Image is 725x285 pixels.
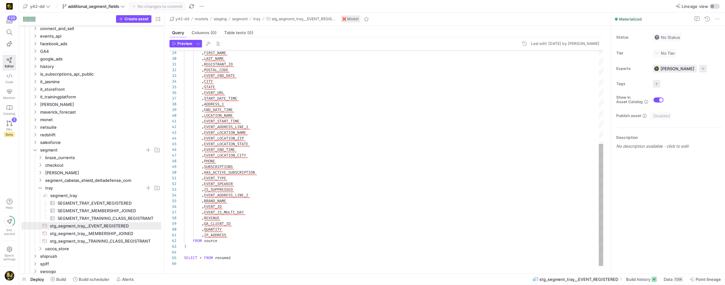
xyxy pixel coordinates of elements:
span: tray [45,184,145,192]
div: Press SPACE to select this row. [22,40,161,47]
button: y42-dd [22,2,52,10]
span: START_DATE_TIME [204,96,237,101]
span: Lineage view [682,4,709,9]
a: https://storage.googleapis.com/y42-prod-data-exchange/images/uAsz27BndGEK0hZWDFeOjoxA7jCwgK9jE472... [3,1,16,12]
a: stg_segment_tray__MEMBERSHIP_JOINED​​​​​​​​​​ [22,230,161,237]
span: Model [347,17,359,21]
span: END_DATE_TIME [204,107,233,112]
span: , [202,176,204,181]
span: EVENT_TYPE [204,176,226,181]
span: IS_SUPPRESSED [204,187,233,192]
button: Help [3,196,16,212]
div: Last edit: [DATE] by [PERSON_NAME] [531,41,599,46]
span: Catalog [3,112,15,115]
span: FIRST_NAME [204,50,226,55]
span: additional_segment_fields [68,4,119,9]
div: Press SPACE to select this row. [22,169,161,177]
span: Data [664,277,673,282]
div: 1 [12,117,17,122]
span: No Tier [654,51,675,56]
div: 29 [169,50,176,56]
button: Data725K [661,274,686,285]
div: 53 [169,187,176,192]
span: Build [56,277,66,282]
div: Press SPACE to select this row. [22,101,161,108]
button: Point lineage [687,274,724,285]
div: 44 [169,135,176,141]
span: [PERSON_NAME] [660,66,694,71]
span: connect_and_sell [40,25,160,32]
span: EVENT_LOCATION_NAME [204,130,246,135]
div: Press SPACE to select this row. [22,237,161,245]
span: LAST_NAME [204,56,224,61]
span: EVENT_END_TIME [204,147,235,152]
span: segment [40,146,145,154]
div: Press SPACE to select this row. [22,154,161,161]
span: Build history [626,277,650,282]
span: spiff [40,260,160,268]
div: 43 [169,130,176,135]
span: , [202,215,204,220]
span: POSTAL_CODE [204,67,228,72]
span: swoogo [40,268,160,275]
span: IP_ADDRESS [204,232,226,238]
div: Press SPACE to select this row. [22,93,161,101]
span: Deploy [30,277,44,282]
div: 41 [169,118,176,124]
span: , [202,232,204,238]
span: Query [172,31,184,35]
span: , [202,147,204,152]
span: Table tests [224,31,253,35]
span: EVENT_START_TIME [204,119,239,124]
span: renamed [215,255,230,260]
button: Preview [169,40,194,47]
span: history [40,63,160,70]
div: Press SPACE to select this row. [22,25,161,32]
span: EVENT_ADDRESS_LINE_1 [204,124,248,129]
span: , [202,79,204,84]
span: SEGMENT_TRAY_MEMBERSHIP_JOINED​​​​​​​​​ [58,207,154,214]
div: Press SPACE to select this row. [22,47,161,55]
a: Editor [3,55,16,71]
span: is_subscriptions_api_public [40,71,160,78]
span: FROM [193,238,202,243]
a: segment_tray​​​​​​​​ [22,192,161,199]
span: , [202,67,204,72]
span: EVENT_END_DATE [204,73,235,78]
span: Get started [4,228,15,236]
span: it_trainingplatform [40,93,160,101]
div: 33 [169,73,176,78]
span: models [195,17,208,21]
span: , [202,181,204,186]
div: 30 [169,56,176,61]
span: , [202,198,204,203]
div: Press SPACE to select this row. [22,177,161,184]
a: Spacesettings [3,244,16,264]
span: SEGMENT_TRAY_EVENT_REGISTERED​​​​​​​​​ [58,200,154,207]
span: Status [616,35,648,40]
button: staging [212,15,228,23]
span: , [202,96,204,101]
div: Press SPACE to select this row. [22,139,161,146]
img: https://storage.googleapis.com/y42-prod-data-exchange/images/TkyYhdVHAhZk5dk8nd6xEeaFROCiqfTYinc7... [4,271,15,281]
img: No tier [654,51,660,56]
span: Help [5,206,13,209]
span: , [202,102,204,107]
span: LOCATION_NAME [204,113,233,118]
span: No Status [654,35,680,40]
span: Tier [616,51,648,55]
a: PRsBeta1 [3,118,16,139]
span: QUANTITY [204,227,222,232]
button: Getstarted [3,214,16,238]
div: Press SPACE to select this row. [22,192,161,199]
span: EVENT_LOCATION_STATE [204,141,248,146]
a: SEGMENT_TRAY_TRAINING_CLASS_REGISTRANT​​​​​​​​​ [22,214,161,222]
div: 55 [169,198,176,204]
span: it_jasmine [40,78,160,85]
button: Build [48,274,69,285]
div: 135 [7,15,17,21]
span: (0) [247,31,253,35]
div: 35 [169,84,176,90]
div: 45 [169,141,176,147]
div: Press SPACE to select this row. [22,85,161,93]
